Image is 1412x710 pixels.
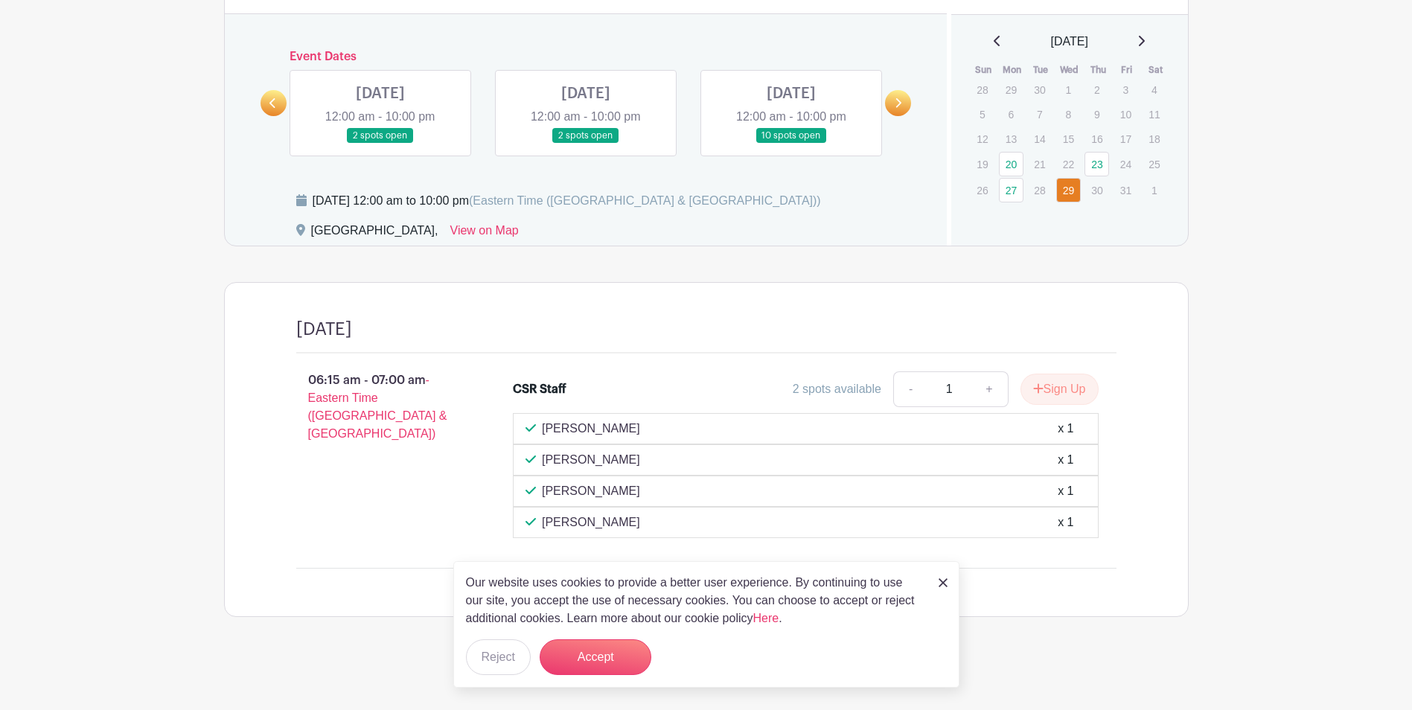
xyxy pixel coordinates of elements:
[1084,63,1113,77] th: Thu
[466,574,923,627] p: Our website uses cookies to provide a better user experience. By continuing to use our site, you ...
[1027,179,1052,202] p: 28
[971,371,1008,407] a: +
[542,451,640,469] p: [PERSON_NAME]
[1051,33,1088,51] span: [DATE]
[1026,63,1055,77] th: Tue
[999,152,1023,176] a: 20
[893,371,927,407] a: -
[1084,78,1109,101] p: 2
[1058,482,1073,500] div: x 1
[970,127,994,150] p: 12
[272,365,490,449] p: 06:15 am - 07:00 am
[540,639,651,675] button: Accept
[753,612,779,624] a: Here
[313,192,821,210] div: [DATE] 12:00 am to 10:00 pm
[1027,153,1052,176] p: 21
[1114,103,1138,126] p: 10
[1058,451,1073,469] div: x 1
[1056,103,1081,126] p: 8
[1055,63,1084,77] th: Wed
[1142,153,1166,176] p: 25
[287,50,886,64] h6: Event Dates
[1027,78,1052,101] p: 30
[970,103,994,126] p: 5
[999,78,1023,101] p: 29
[469,194,821,207] span: (Eastern Time ([GEOGRAPHIC_DATA] & [GEOGRAPHIC_DATA]))
[1084,152,1109,176] a: 23
[999,103,1023,126] p: 6
[466,639,531,675] button: Reject
[1056,178,1081,202] a: 29
[513,380,566,398] div: CSR Staff
[1084,127,1109,150] p: 16
[1058,420,1073,438] div: x 1
[1020,374,1099,405] button: Sign Up
[999,127,1023,150] p: 13
[1114,127,1138,150] p: 17
[1058,514,1073,531] div: x 1
[1114,179,1138,202] p: 31
[999,178,1023,202] a: 27
[939,578,948,587] img: close_button-5f87c8562297e5c2d7936805f587ecaba9071eb48480494691a3f1689db116b3.svg
[1113,63,1142,77] th: Fri
[1142,179,1166,202] p: 1
[969,63,998,77] th: Sun
[1056,78,1081,101] p: 1
[1084,179,1109,202] p: 30
[998,63,1027,77] th: Mon
[542,482,640,500] p: [PERSON_NAME]
[311,222,438,246] div: [GEOGRAPHIC_DATA],
[296,319,352,340] h4: [DATE]
[1084,103,1109,126] p: 9
[970,78,994,101] p: 28
[1114,78,1138,101] p: 3
[970,179,994,202] p: 26
[1114,153,1138,176] p: 24
[970,153,994,176] p: 19
[1141,63,1170,77] th: Sat
[1056,127,1081,150] p: 15
[793,380,881,398] div: 2 spots available
[1027,103,1052,126] p: 7
[1056,153,1081,176] p: 22
[1142,78,1166,101] p: 4
[1027,127,1052,150] p: 14
[1142,103,1166,126] p: 11
[1142,127,1166,150] p: 18
[450,222,519,246] a: View on Map
[308,374,447,440] span: - Eastern Time ([GEOGRAPHIC_DATA] & [GEOGRAPHIC_DATA])
[542,420,640,438] p: [PERSON_NAME]
[542,514,640,531] p: [PERSON_NAME]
